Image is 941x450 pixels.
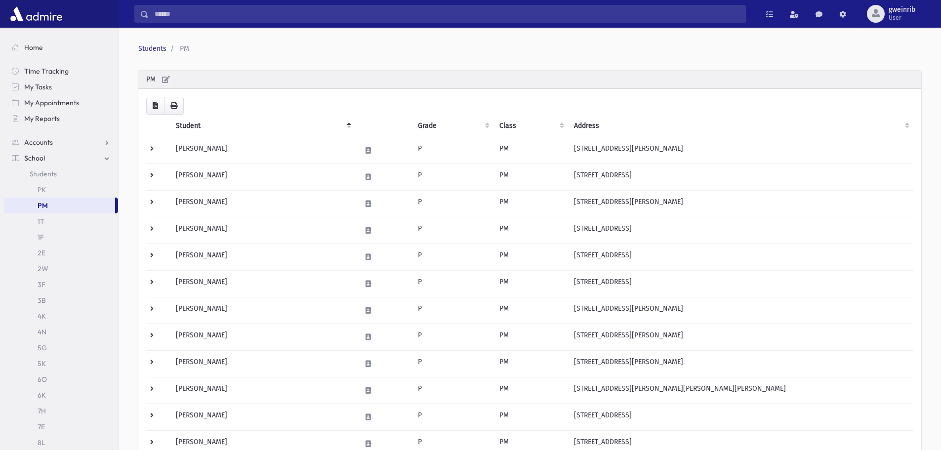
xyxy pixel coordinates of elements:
[24,43,43,52] span: Home
[493,217,568,244] td: PM
[4,371,118,387] a: 6O
[4,292,118,308] a: 3B
[4,324,118,340] a: 4N
[170,164,355,191] td: [PERSON_NAME]
[493,404,568,431] td: PM
[24,98,79,107] span: My Appointments
[170,297,355,324] td: [PERSON_NAME]
[412,377,493,404] td: P
[170,271,355,297] td: [PERSON_NAME]
[493,191,568,217] td: PM
[4,63,118,79] a: Time Tracking
[149,5,745,23] input: Search
[493,137,568,164] td: PM
[568,244,913,271] td: [STREET_ADDRESS]
[568,404,913,431] td: [STREET_ADDRESS]
[4,213,118,229] a: 1T
[568,191,913,217] td: [STREET_ADDRESS][PERSON_NAME]
[4,166,118,182] a: Students
[4,182,118,198] a: PK
[4,229,118,245] a: 1F
[4,308,118,324] a: 4K
[412,351,493,377] td: P
[568,115,913,137] th: Address: activate to sort column ascending
[412,137,493,164] td: P
[170,115,355,137] th: Student: activate to sort column descending
[412,191,493,217] td: P
[4,150,118,166] a: School
[412,404,493,431] td: P
[24,82,52,91] span: My Tasks
[568,271,913,297] td: [STREET_ADDRESS]
[4,356,118,371] a: 5K
[412,164,493,191] td: P
[4,387,118,403] a: 6K
[4,95,118,111] a: My Appointments
[164,97,184,115] button: Print
[146,97,164,115] button: CSV
[170,377,355,404] td: [PERSON_NAME]
[493,351,568,377] td: PM
[170,137,355,164] td: [PERSON_NAME]
[180,44,189,53] span: PM
[568,164,913,191] td: [STREET_ADDRESS]
[4,111,118,126] a: My Reports
[889,14,915,22] span: User
[138,44,166,53] a: Students
[170,351,355,377] td: [PERSON_NAME]
[170,217,355,244] td: [PERSON_NAME]
[24,114,60,123] span: My Reports
[4,198,115,213] a: PM
[412,115,493,137] th: Grade: activate to sort column ascending
[4,40,118,55] a: Home
[30,169,57,178] span: Students
[493,377,568,404] td: PM
[412,297,493,324] td: P
[170,244,355,271] td: [PERSON_NAME]
[24,67,69,76] span: Time Tracking
[493,297,568,324] td: PM
[4,261,118,277] a: 2W
[412,271,493,297] td: P
[412,217,493,244] td: P
[138,71,921,89] div: PM
[4,277,118,292] a: 3F
[493,244,568,271] td: PM
[493,271,568,297] td: PM
[889,6,915,14] span: gweinrib
[138,43,917,54] nav: breadcrumb
[24,138,53,147] span: Accounts
[568,297,913,324] td: [STREET_ADDRESS][PERSON_NAME]
[493,324,568,351] td: PM
[170,191,355,217] td: [PERSON_NAME]
[568,217,913,244] td: [STREET_ADDRESS]
[24,154,45,163] span: School
[170,404,355,431] td: [PERSON_NAME]
[4,419,118,435] a: 7E
[8,4,65,24] img: AdmirePro
[568,351,913,377] td: [STREET_ADDRESS][PERSON_NAME]
[568,137,913,164] td: [STREET_ADDRESS][PERSON_NAME]
[4,134,118,150] a: Accounts
[4,340,118,356] a: 5G
[4,245,118,261] a: 2E
[170,324,355,351] td: [PERSON_NAME]
[4,79,118,95] a: My Tasks
[4,403,118,419] a: 7H
[493,115,568,137] th: Class: activate to sort column ascending
[412,324,493,351] td: P
[568,377,913,404] td: [STREET_ADDRESS][PERSON_NAME][PERSON_NAME][PERSON_NAME]
[493,164,568,191] td: PM
[568,324,913,351] td: [STREET_ADDRESS][PERSON_NAME]
[412,244,493,271] td: P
